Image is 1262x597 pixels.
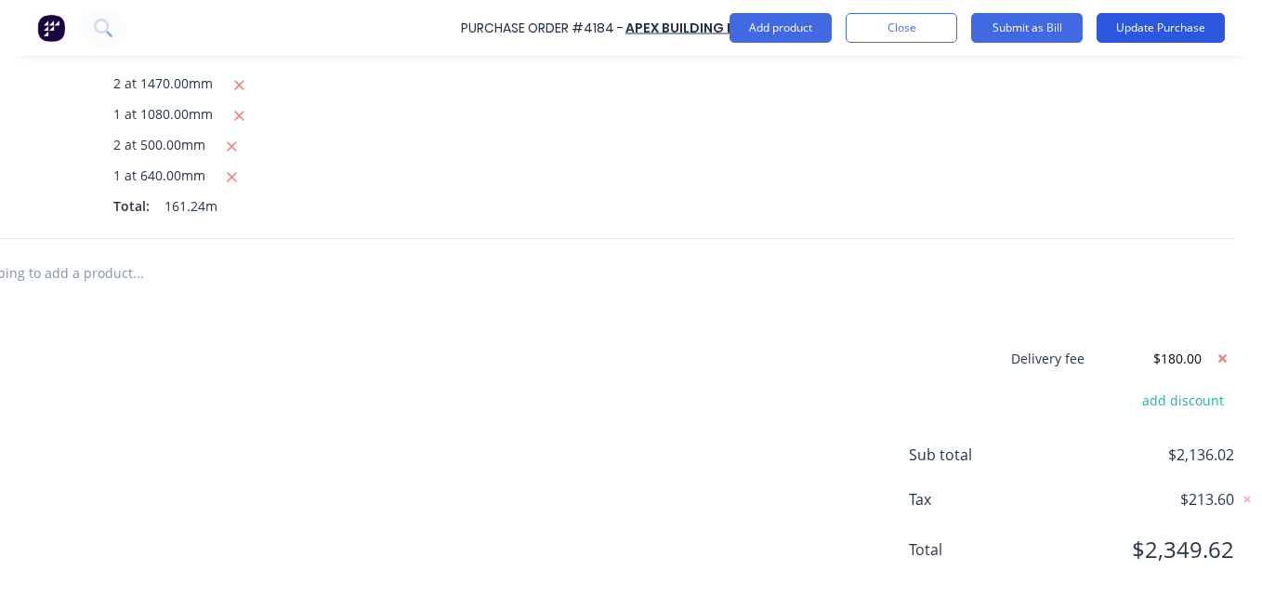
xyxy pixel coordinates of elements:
button: Submit as Bill [971,13,1083,43]
div: Purchase Order #4184 - [461,19,624,38]
span: 1 at 1080.00mm [113,104,213,127]
span: 161.24m [164,196,217,216]
input: $0 [1099,344,1211,372]
span: $2,349.62 [1048,533,1234,566]
div: Delivery fee [1011,349,1085,368]
span: 2 at 500.00mm [113,135,205,158]
button: Close [846,13,957,43]
span: 2 at 1470.00mm [113,73,213,97]
span: $2,136.02 [1048,444,1234,466]
button: Add product [730,13,832,43]
span: Total: [113,196,150,216]
a: Apex Building Products [625,19,801,37]
span: $213.60 [1048,488,1234,511]
span: 1 at 640.00mm [113,166,205,189]
button: add discount [1131,388,1234,412]
button: Update Purchase [1097,13,1225,43]
span: Sub total [909,444,1048,466]
span: Total [909,538,1048,561]
span: Tax [909,488,1048,511]
img: Factory [37,14,65,42]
